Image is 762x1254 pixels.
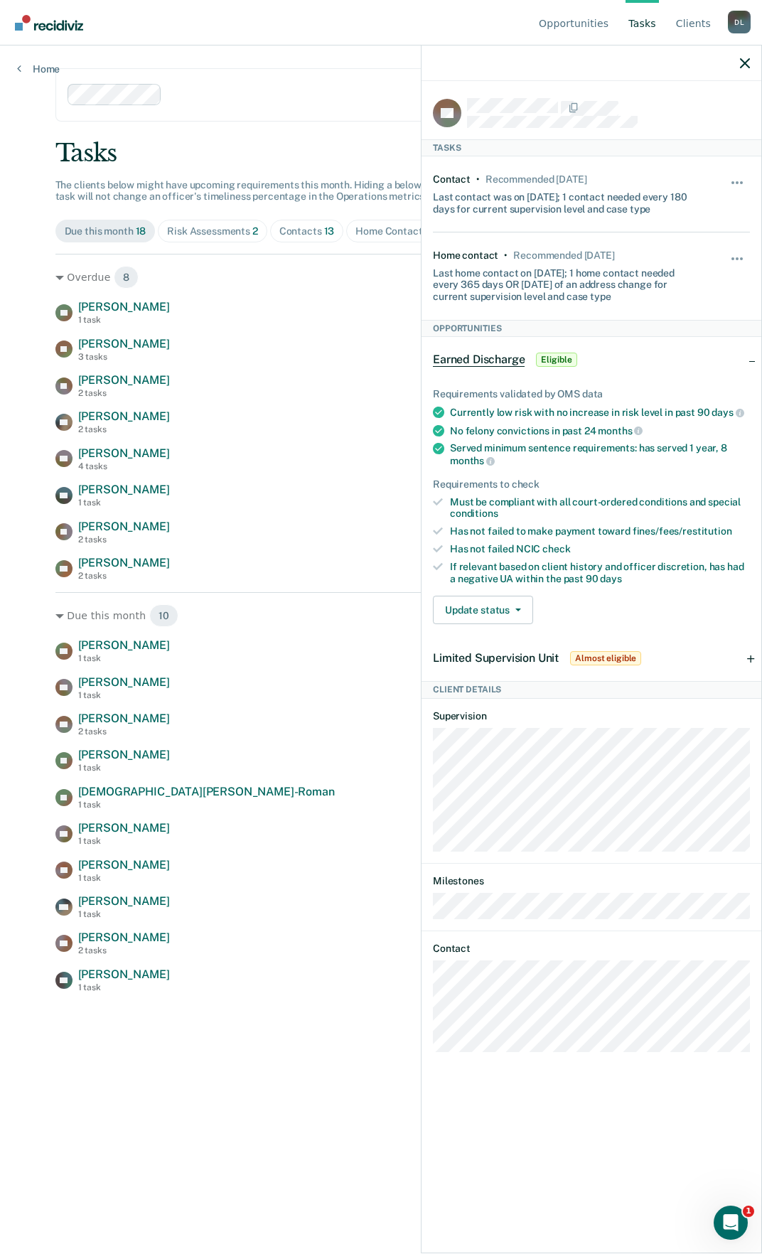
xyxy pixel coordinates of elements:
span: [PERSON_NAME] [78,337,170,350]
div: Last home contact on [DATE]; 1 home contact needed every 365 days OR [DATE] of an address change ... [433,262,697,303]
div: 1 task [78,982,170,992]
span: [PERSON_NAME] [78,520,170,533]
div: 1 task [78,498,170,508]
div: 2 tasks [78,727,170,736]
span: months [450,455,495,466]
div: 4 tasks [78,461,170,471]
span: 8 [114,266,139,289]
div: Requirements validated by OMS data [433,388,750,400]
div: Recommended in 7 days [485,173,586,186]
span: [PERSON_NAME] [78,556,170,569]
span: 13 [324,225,335,237]
span: [PERSON_NAME] [78,483,170,496]
div: 1 task [78,653,170,663]
span: [PERSON_NAME] [78,821,170,835]
div: Client Details [422,681,761,698]
span: Almost eligible [570,651,641,665]
div: • [504,250,508,262]
span: [PERSON_NAME] [78,894,170,908]
span: Earned Discharge [433,353,525,367]
span: days [712,407,744,418]
dt: Supervision [433,710,750,722]
span: [PERSON_NAME] [78,446,170,460]
div: Recommended in 16 days [513,250,614,262]
div: 1 task [78,315,170,325]
dt: Contact [433,943,750,955]
div: Contacts [279,225,335,237]
div: 3 tasks [78,352,170,362]
div: Requirements to check [433,478,750,491]
div: D L [728,11,751,33]
button: Profile dropdown button [728,11,751,33]
div: Due this month [65,225,146,237]
div: • [476,173,480,186]
div: 1 task [78,800,335,810]
div: Tasks [55,139,707,168]
span: [PERSON_NAME] [78,675,170,689]
span: [PERSON_NAME] [78,712,170,725]
div: Due this month [55,604,707,627]
div: Has not failed NCIC [450,543,750,555]
span: check [542,543,570,554]
div: Home Contacts [355,225,436,237]
div: Tasks [422,139,761,156]
span: conditions [450,508,498,519]
div: Served minimum sentence requirements: has served 1 year, 8 [450,442,750,466]
div: Home contact [433,250,498,262]
a: Home [17,63,60,75]
span: [PERSON_NAME] [78,409,170,423]
div: Contact [433,173,471,186]
span: [PERSON_NAME] [78,638,170,652]
span: [PERSON_NAME] [78,931,170,944]
div: Last contact was on [DATE]; 1 contact needed every 180 days for current supervision level and cas... [433,186,697,215]
div: 2 tasks [78,424,170,434]
dt: Milestones [433,875,750,887]
span: days [600,573,621,584]
div: No felony convictions in past 24 [450,424,750,437]
div: Earned DischargeEligible [422,337,761,382]
span: 10 [149,604,178,627]
div: 2 tasks [78,945,170,955]
img: Recidiviz [15,15,83,31]
div: Currently low risk with no increase in risk level in past 90 [450,406,750,419]
span: [PERSON_NAME] [78,300,170,313]
span: The clients below might have upcoming requirements this month. Hiding a below task will not chang... [55,179,427,203]
span: 2 [252,225,258,237]
span: 1 [743,1206,754,1217]
div: 1 task [78,763,170,773]
span: [PERSON_NAME] [78,748,170,761]
div: Has not failed to make payment toward [450,525,750,537]
div: 1 task [78,836,170,846]
span: Limited Supervision Unit [433,651,559,665]
div: 1 task [78,690,170,700]
span: Eligible [536,353,576,367]
div: Limited Supervision UnitAlmost eligible [422,636,761,681]
iframe: Intercom live chat [714,1206,748,1240]
div: If relevant based on client history and officer discretion, has had a negative UA within the past 90 [450,561,750,585]
div: 1 task [78,873,170,883]
span: [PERSON_NAME] [78,858,170,872]
span: [PERSON_NAME] [78,373,170,387]
div: Risk Assessments [167,225,258,237]
div: 1 task [78,909,170,919]
div: Overdue [55,266,707,289]
div: Must be compliant with all court-ordered conditions and special [450,496,750,520]
span: [PERSON_NAME] [78,968,170,981]
div: Opportunities [422,320,761,337]
div: 2 tasks [78,388,170,398]
span: months [598,425,643,436]
span: [DEMOGRAPHIC_DATA][PERSON_NAME]-Roman [78,785,335,798]
span: 18 [136,225,146,237]
div: 2 tasks [78,535,170,545]
span: fines/fees/restitution [633,525,732,537]
div: 2 tasks [78,571,170,581]
button: Update status [433,596,533,624]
